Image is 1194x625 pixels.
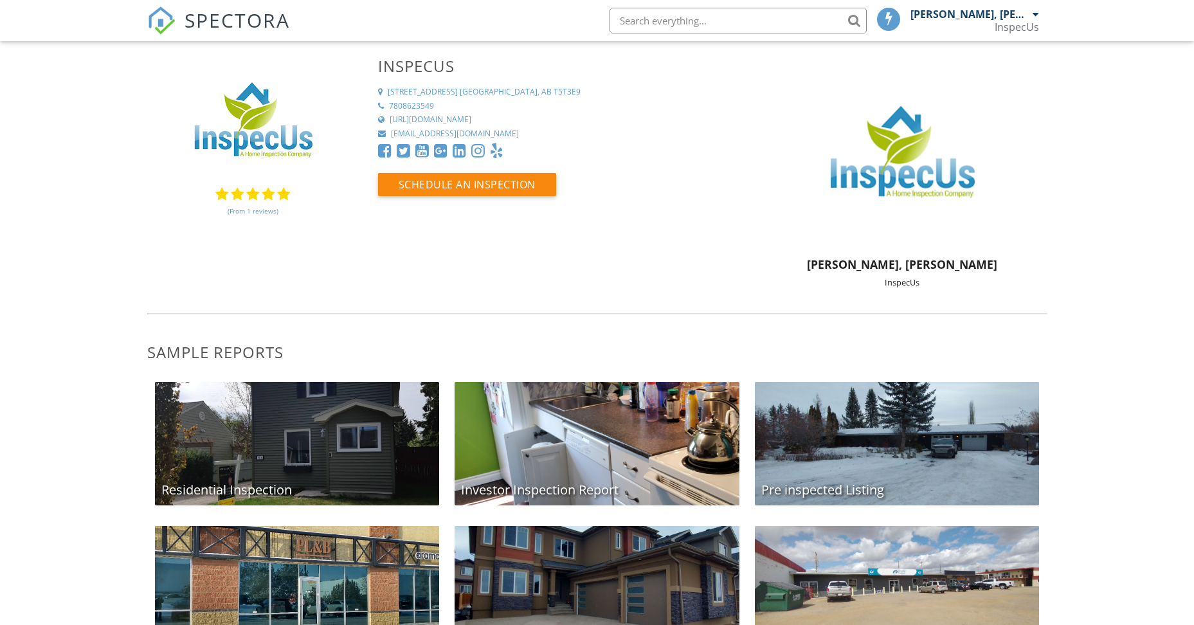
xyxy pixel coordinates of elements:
a: [EMAIL_ADDRESS][DOMAIN_NAME] [378,129,742,140]
input: Search everything... [610,8,867,33]
div: 7808623549 [389,101,434,112]
a: Residential Inspection [147,382,448,505]
div: [GEOGRAPHIC_DATA], AB T5T3E9 [460,87,581,98]
a: SPECTORA [147,17,290,44]
a: (From 1 reviews) [228,200,278,222]
a: Pre inspected Listing [747,382,1047,505]
div: [EMAIL_ADDRESS][DOMAIN_NAME] [391,129,519,140]
h3: InspecUs [378,57,742,75]
div: Residential Inspection [161,481,292,499]
span: SPECTORA [185,6,290,33]
button: Schedule an Inspection [378,173,556,196]
a: Schedule an Inspection [378,181,556,195]
div: [PERSON_NAME], [PERSON_NAME] [910,8,1029,21]
img: The Best Home Inspection Software - Spectora [147,6,176,35]
a: 7808623549 [378,101,742,112]
a: [URL][DOMAIN_NAME] [378,114,742,125]
div: InspecUs [750,277,1055,287]
div: [URL][DOMAIN_NAME] [390,114,471,125]
img: inspecus_logo.png [808,57,996,245]
img: InspecUs_logo.png [176,42,330,196]
h5: [PERSON_NAME], [PERSON_NAME] [750,258,1055,271]
a: Investor Inspection Report [447,382,747,505]
div: [STREET_ADDRESS] [388,87,458,98]
a: [STREET_ADDRESS] [GEOGRAPHIC_DATA], AB T5T3E9 [378,87,742,98]
div: InspecUs [995,21,1039,33]
h3: Sample Reports [147,343,1047,361]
